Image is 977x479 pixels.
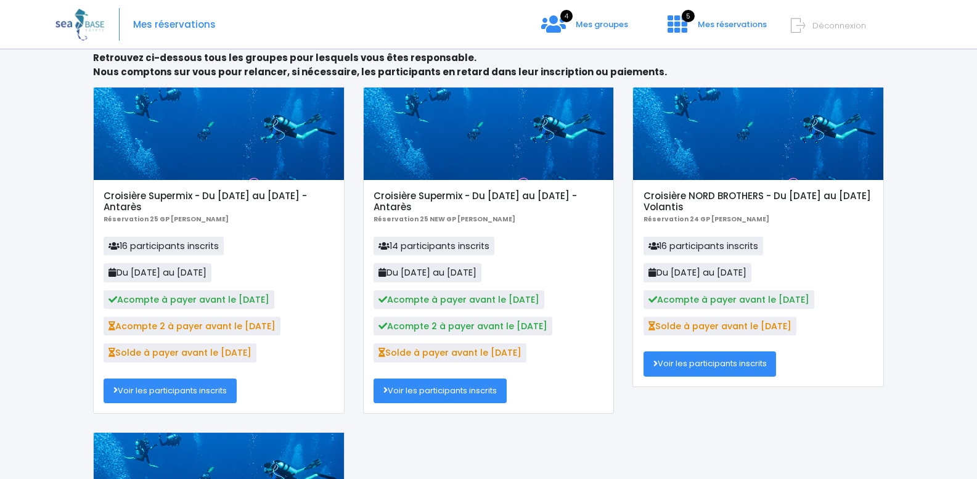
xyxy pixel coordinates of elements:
[104,379,237,403] a: Voir les participants inscrits
[682,10,695,22] span: 5
[531,23,638,35] a: 4 Mes groupes
[104,237,224,255] span: 16 participants inscrits
[644,317,796,335] span: Solde à payer avant le [DATE]
[374,215,515,224] b: Réservation 25 NEW GP [PERSON_NAME]
[644,237,764,255] span: 16 participants inscrits
[658,23,774,35] a: 5 Mes réservations
[93,51,884,79] p: Retrouvez ci-dessous tous les groupes pour lesquels vous êtes responsable. Nous comptons sur vous...
[812,20,866,31] span: Déconnexion
[104,263,211,282] span: Du [DATE] au [DATE]
[644,190,873,213] h5: Croisière NORD BROTHERS - Du [DATE] au [DATE] Volantis
[644,290,814,309] span: Acompte à payer avant le [DATE]
[560,10,573,22] span: 4
[644,351,777,376] a: Voir les participants inscrits
[374,317,552,335] span: Acompte 2 à payer avant le [DATE]
[374,263,481,282] span: Du [DATE] au [DATE]
[576,18,628,30] span: Mes groupes
[374,290,544,309] span: Acompte à payer avant le [DATE]
[644,215,769,224] b: Réservation 24 GP [PERSON_NAME]
[374,379,507,403] a: Voir les participants inscrits
[698,18,767,30] span: Mes réservations
[374,237,494,255] span: 14 participants inscrits
[644,263,751,282] span: Du [DATE] au [DATE]
[374,190,603,213] h5: Croisière Supermix - Du [DATE] au [DATE] - Antarès
[104,343,256,362] span: Solde à payer avant le [DATE]
[104,317,280,335] span: Acompte 2 à payer avant le [DATE]
[104,290,274,309] span: Acompte à payer avant le [DATE]
[104,215,229,224] b: Réservation 25 GP [PERSON_NAME]
[104,190,333,213] h5: Croisière Supermix - Du [DATE] au [DATE] - Antarès
[374,343,526,362] span: Solde à payer avant le [DATE]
